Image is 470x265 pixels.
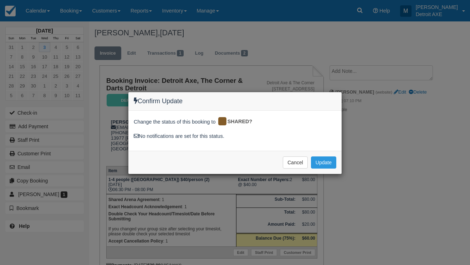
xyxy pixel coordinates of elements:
button: Update [311,156,336,169]
div: SHARED? [217,116,257,127]
button: Cancel [283,156,308,169]
h4: Confirm Update [134,97,336,105]
div: No notifications are set for this status. [134,132,336,140]
span: Change the status of this booking to [134,118,216,127]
